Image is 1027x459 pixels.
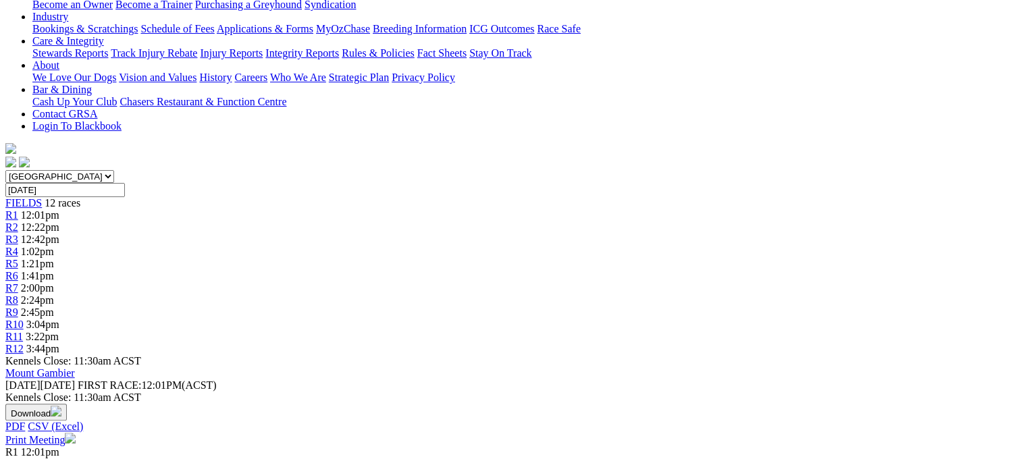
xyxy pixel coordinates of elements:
[21,282,54,294] span: 2:00pm
[316,23,370,34] a: MyOzChase
[45,197,80,209] span: 12 races
[5,343,24,354] a: R12
[26,331,59,342] span: 3:22pm
[21,258,54,269] span: 1:21pm
[32,108,97,119] a: Contact GRSA
[32,96,1022,108] div: Bar & Dining
[21,221,59,233] span: 12:22pm
[537,23,580,34] a: Race Safe
[119,72,196,83] a: Vision and Values
[51,406,61,416] img: download.svg
[5,379,41,391] span: [DATE]
[200,47,263,59] a: Injury Reports
[5,294,18,306] a: R8
[78,379,217,391] span: 12:01PM(ACST)
[5,331,23,342] a: R11
[5,270,18,281] a: R6
[111,47,197,59] a: Track Injury Rebate
[78,379,141,391] span: FIRST RACE:
[5,157,16,167] img: facebook.svg
[32,47,1022,59] div: Care & Integrity
[32,96,117,107] a: Cash Up Your Club
[199,72,232,83] a: History
[5,404,67,421] button: Download
[32,47,108,59] a: Stewards Reports
[5,234,18,245] a: R3
[5,367,75,379] a: Mount Gambier
[5,209,18,221] a: R1
[5,246,18,257] a: R4
[26,343,59,354] span: 3:44pm
[5,446,18,458] span: R1
[32,72,116,83] a: We Love Our Dogs
[21,209,59,221] span: 12:01pm
[5,221,18,233] a: R2
[217,23,313,34] a: Applications & Forms
[32,72,1022,84] div: About
[5,183,125,197] input: Select date
[32,23,1022,35] div: Industry
[5,319,24,330] a: R10
[5,434,76,446] a: Print Meeting
[5,143,16,154] img: logo-grsa-white.png
[65,433,76,443] img: printer.svg
[417,47,467,59] a: Fact Sheets
[5,379,75,391] span: [DATE]
[32,11,68,22] a: Industry
[21,246,54,257] span: 1:02pm
[21,294,54,306] span: 2:24pm
[26,319,59,330] span: 3:04pm
[5,421,25,432] a: PDF
[5,282,18,294] a: R7
[5,391,1022,404] div: Kennels Close: 11:30am ACST
[270,72,326,83] a: Who We Are
[5,197,42,209] a: FIELDS
[120,96,286,107] a: Chasers Restaurant & Function Centre
[21,306,54,318] span: 2:45pm
[32,120,122,132] a: Login To Blackbook
[5,306,18,318] a: R9
[234,72,267,83] a: Careers
[32,84,92,95] a: Bar & Dining
[329,72,389,83] a: Strategic Plan
[32,23,138,34] a: Bookings & Scratchings
[265,47,339,59] a: Integrity Reports
[32,35,104,47] a: Care & Integrity
[5,421,1022,433] div: Download
[469,47,531,59] a: Stay On Track
[140,23,214,34] a: Schedule of Fees
[342,47,415,59] a: Rules & Policies
[19,157,30,167] img: twitter.svg
[21,446,59,458] span: 12:01pm
[21,270,54,281] span: 1:41pm
[32,59,59,71] a: About
[469,23,534,34] a: ICG Outcomes
[28,421,83,432] a: CSV (Excel)
[392,72,455,83] a: Privacy Policy
[373,23,467,34] a: Breeding Information
[5,258,18,269] a: R5
[21,234,59,245] span: 12:42pm
[5,355,141,367] span: Kennels Close: 11:30am ACST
